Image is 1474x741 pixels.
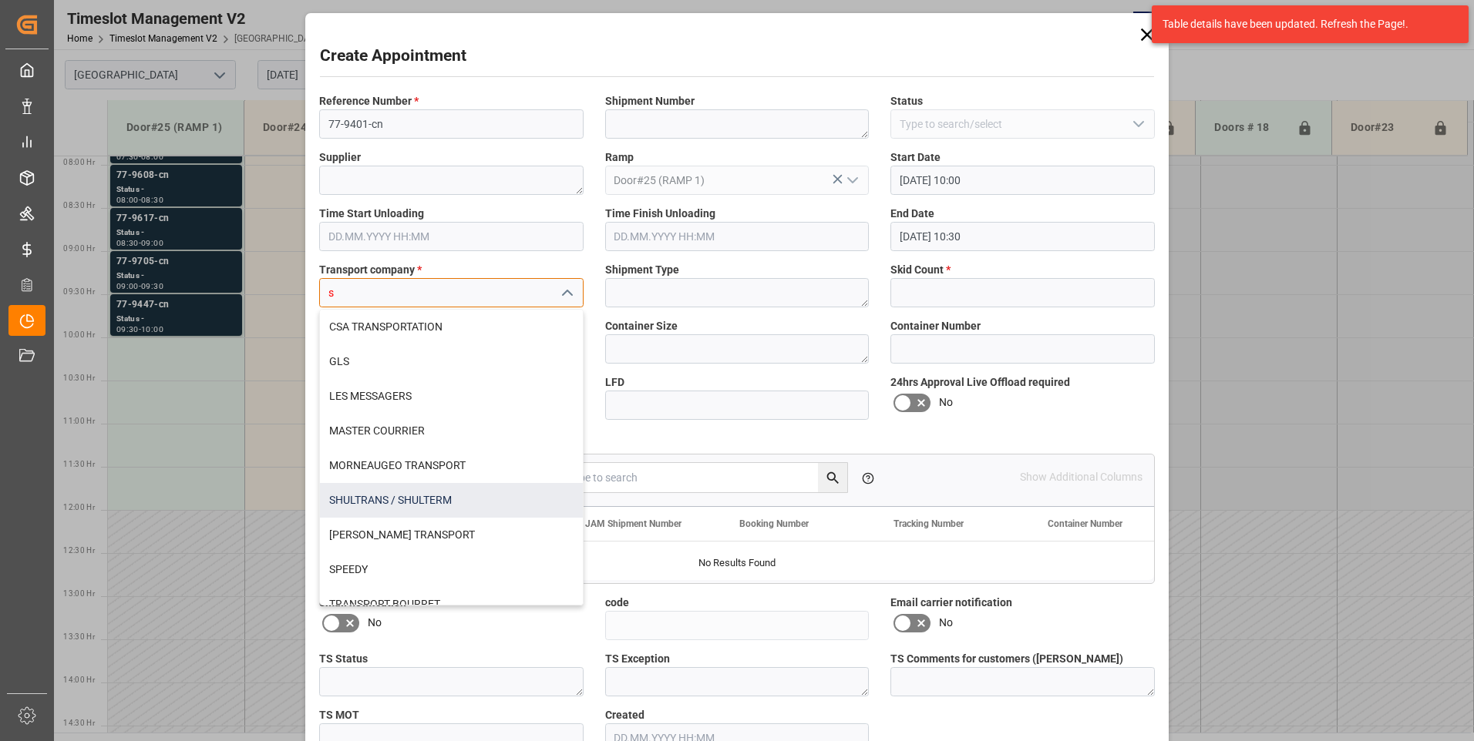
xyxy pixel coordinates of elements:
[890,595,1012,611] span: Email carrier notification
[320,448,583,483] div: MORNEAUGEO TRANSPORT
[890,206,934,222] span: End Date
[605,222,870,251] input: DD.MM.YYYY HH:MM
[818,463,847,492] button: search button
[1126,112,1149,136] button: open menu
[320,552,583,587] div: SPEEDY
[605,166,870,195] input: Type to search/select
[320,310,583,344] div: CSA TRANSPORTATION
[564,463,847,492] input: Type to search
[605,149,634,166] span: Ramp
[890,374,1070,391] span: 24hrs Approval Live Offload required
[890,109,1155,139] input: Type to search/select
[319,651,368,667] span: TS Status
[1163,16,1446,32] div: Table details have been updated. Refresh the Page!.
[739,518,809,529] span: Booking Number
[605,374,624,391] span: LFD
[554,281,577,305] button: close menu
[319,707,359,723] span: TS MOT
[320,379,583,414] div: LES MESSAGERS
[585,518,681,529] span: JAM Shipment Number
[605,707,644,723] span: Created
[320,414,583,448] div: MASTER COURRIER
[893,518,964,529] span: Tracking Number
[890,651,1123,667] span: TS Comments for customers ([PERSON_NAME])
[319,222,584,251] input: DD.MM.YYYY HH:MM
[605,595,629,611] span: code
[605,262,679,278] span: Shipment Type
[939,615,953,631] span: No
[890,262,951,278] span: Skid Count
[319,262,422,278] span: Transport company
[320,483,583,518] div: SHULTRANS / SHULTERM
[605,93,695,109] span: Shipment Number
[319,206,424,222] span: Time Start Unloading
[890,166,1155,195] input: DD.MM.YYYY HH:MM
[368,615,382,631] span: No
[320,44,466,69] h2: Create Appointment
[605,318,678,334] span: Container Size
[1048,518,1122,529] span: Container Number
[890,222,1155,251] input: DD.MM.YYYY HH:MM
[605,206,715,222] span: Time Finish Unloading
[890,93,923,109] span: Status
[320,344,583,379] div: GLS
[890,318,981,334] span: Container Number
[320,518,583,552] div: [PERSON_NAME] TRANSPORT
[939,394,953,411] span: No
[319,149,361,166] span: Supplier
[319,93,419,109] span: Reference Number
[605,651,670,667] span: TS Exception
[890,149,941,166] span: Start Date
[840,169,863,193] button: open menu
[320,587,583,622] div: TRANSPORT BOURRET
